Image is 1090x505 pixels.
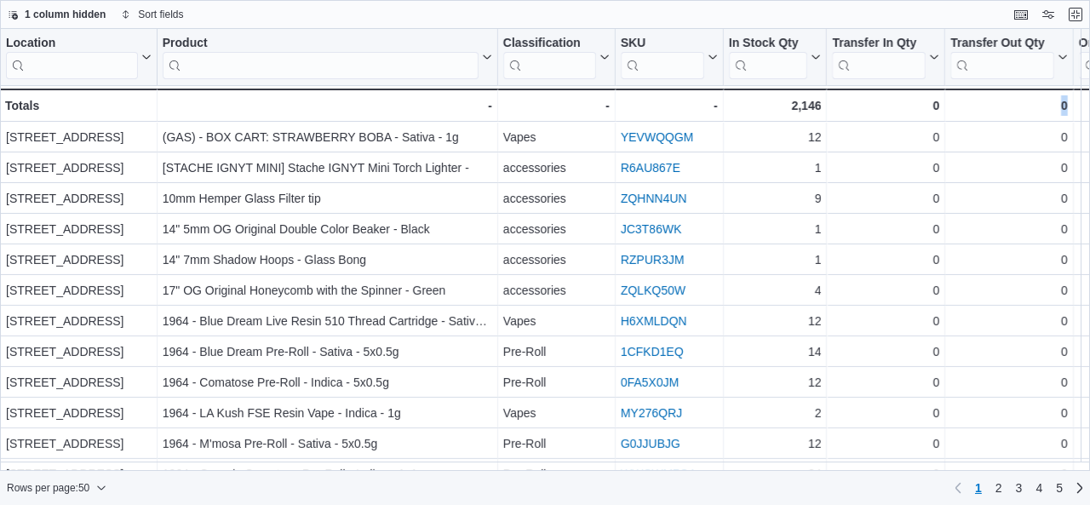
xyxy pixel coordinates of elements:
[832,36,926,52] div: Transfer In Qty
[163,188,492,209] div: 10mm Hemper Glass Filter tip
[729,95,822,116] div: 2,146
[729,36,822,79] button: In Stock Qty
[833,219,940,239] div: 0
[995,479,1002,496] span: 2
[948,474,1090,502] nav: Pagination for preceding grid
[503,341,610,362] div: Pre-Roll
[729,36,808,79] div: In Stock Qty
[503,127,610,147] div: Vapes
[729,433,822,454] div: 12
[503,403,610,423] div: Vapes
[729,127,822,147] div: 12
[950,250,1067,270] div: 0
[163,403,492,423] div: 1964 - LA Kush FSE Resin Vape - Indica - 1g
[1011,4,1031,25] button: Keyboard shortcuts
[163,311,492,331] div: 1964 - Blue Dream Live Resin 510 Thread Cartridge - Sativa - 1g
[833,403,940,423] div: 0
[950,433,1067,454] div: 0
[621,36,704,79] div: SKU URL
[948,478,968,498] button: Previous page
[621,437,680,450] a: G0JJUBJG
[503,464,610,485] div: Pre-Roll
[621,192,687,205] a: ZQHNN4UN
[950,280,1067,301] div: 0
[729,311,822,331] div: 12
[950,95,1067,116] div: 0
[833,250,940,270] div: 0
[163,158,492,178] div: [STACHE IGNYT MINI] Stache IGNYT Mini Torch Lighter -
[1065,4,1086,25] button: Exit fullscreen
[950,158,1067,178] div: 0
[950,188,1067,209] div: 0
[6,464,152,485] div: [STREET_ADDRESS]
[6,158,152,178] div: [STREET_ADDRESS]
[729,372,822,393] div: 12
[1,4,112,25] button: 1 column hidden
[7,481,89,495] span: Rows per page : 50
[1009,474,1030,502] a: Page 3 of 5
[950,36,1053,52] div: Transfer Out Qty
[975,479,982,496] span: 1
[833,464,940,485] div: 0
[6,372,152,393] div: [STREET_ADDRESS]
[163,341,492,362] div: 1964 - Blue Dream Pre-Roll - Sativa - 5x0.5g
[950,403,1067,423] div: 0
[833,158,940,178] div: 0
[621,284,686,297] a: ZQLKQ50W
[729,188,822,209] div: 9
[163,433,492,454] div: 1964 - M'mosa Pre-Roll - Sativa - 5x0.5g
[833,311,940,331] div: 0
[729,36,808,52] div: In Stock Qty
[1038,4,1058,25] button: Display options
[25,8,106,21] span: 1 column hidden
[729,158,822,178] div: 1
[163,36,479,52] div: Product
[6,250,152,270] div: [STREET_ADDRESS]
[163,127,492,147] div: (GAS) - BOX CART: STRAWBERRY BOBA - Sativa - 1g
[950,311,1067,331] div: 0
[950,36,1067,79] button: Transfer Out Qty
[950,464,1067,485] div: 0
[621,36,718,79] button: SKU
[163,219,492,239] div: 14" 5mm OG Original Double Color Beaker - Black
[503,36,596,52] div: Classification
[503,372,610,393] div: Pre-Roll
[968,474,989,502] button: Page 1 of 5
[6,219,152,239] div: [STREET_ADDRESS]
[163,372,492,393] div: 1964 - Comatose Pre-Roll - Indica - 5x0.5g
[503,36,596,79] div: Classification
[832,36,926,79] div: Transfer In Qty
[503,95,610,116] div: -
[1029,474,1049,502] a: Page 4 of 5
[950,372,1067,393] div: 0
[621,376,679,389] a: 0FA5X0JM
[621,95,718,116] div: -
[163,280,492,301] div: 17" OG Original Honeycomb with the Spinner - Green
[621,253,685,267] a: RZPUR3JM
[989,474,1009,502] a: Page 2 of 5
[833,127,940,147] div: 0
[1035,479,1042,496] span: 4
[5,95,152,116] div: Totals
[833,372,940,393] div: 0
[6,403,152,423] div: [STREET_ADDRESS]
[1049,474,1070,502] a: Page 5 of 5
[729,280,822,301] div: 4
[503,311,610,331] div: Vapes
[138,8,183,21] span: Sort fields
[832,36,939,79] button: Transfer In Qty
[6,36,152,79] button: Location
[950,127,1067,147] div: 0
[163,36,492,79] button: Product
[1056,479,1063,496] span: 5
[729,464,822,485] div: 24
[6,433,152,454] div: [STREET_ADDRESS]
[729,403,822,423] div: 2
[621,36,704,52] div: SKU
[833,341,940,362] div: 0
[621,468,695,481] a: WWCWM7C4
[833,188,940,209] div: 0
[503,158,610,178] div: accessories
[163,36,479,79] div: Product
[950,36,1053,79] div: Transfer Out Qty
